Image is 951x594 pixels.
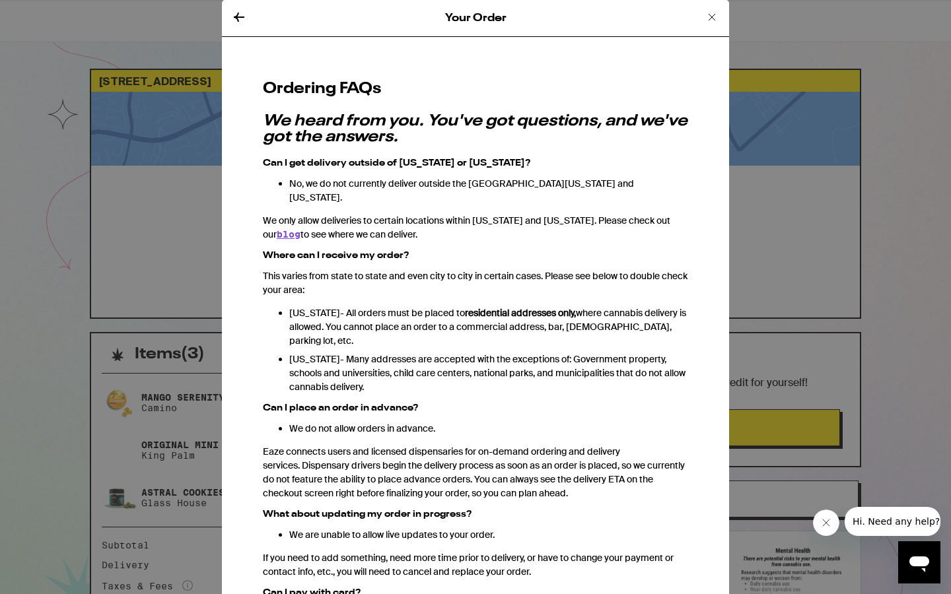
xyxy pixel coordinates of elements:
h3: Can I place an order in advance? [263,403,688,412]
iframe: Close message [813,510,839,536]
p: We are unable to allow live updates to your order. [289,528,688,542]
iframe: Button to launch messaging window [898,541,940,583]
iframe: Message from company [845,507,940,536]
p: This varies from state to state and even city to city in certain cases. Please see below to doubl... [263,269,688,297]
p: We do not allow orders in advance. [289,422,688,436]
h2: Ordering FAQs [263,78,688,100]
h3: What about updating my order in progress? [263,510,688,519]
p: No, we do not currently deliver outside the [GEOGRAPHIC_DATA][US_STATE] and [US_STATE]. [289,177,688,205]
h3: Where can I receive my order? [263,251,688,260]
p: We only allow deliveries to certain locations within [US_STATE] and [US_STATE]. Please check out ... [263,214,688,242]
span: [US_STATE] [289,353,340,365]
em: We heard from you. You've got questions, and we've got the answers. [263,114,687,145]
li: - Many addresses are accepted with the exceptions of: Government property, schools and universiti... [289,352,688,394]
p: Eaze connects users and licensed dispensaries for on-demand ordering and delivery services. Dispe... [263,445,688,500]
li: - All orders must be placed to where cannabis delivery is allowed. You cannot place an order to a... [289,306,688,348]
strong: residential addresses only, [465,307,576,319]
a: blog [277,229,300,240]
h3: Can I get delivery outside of [US_STATE] or [US_STATE]? [263,158,688,168]
span: [US_STATE] [289,307,340,319]
p: If you need to add something, need more time prior to delivery, or have to change your payment or... [263,551,688,579]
